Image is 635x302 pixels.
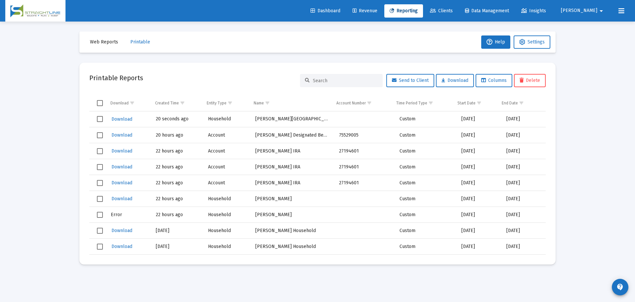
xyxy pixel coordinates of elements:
[151,111,203,127] td: 20 seconds ago
[497,95,541,111] td: Column End Date
[125,35,155,49] button: Printable
[254,100,264,106] div: Name
[155,100,179,106] div: Created Time
[516,4,551,18] a: Insights
[110,100,129,106] div: Download
[457,207,502,223] td: [DATE]
[203,175,251,191] td: Account
[111,180,132,186] span: Download
[367,100,372,105] span: Show filter options for column 'Account Number'
[151,223,203,239] td: [DATE]
[111,114,133,124] button: Download
[395,239,457,255] td: Custom
[97,116,103,122] div: Select row
[10,4,61,18] img: Dashboard
[553,4,613,17] button: [PERSON_NAME]
[151,191,203,207] td: 22 hours ago
[265,100,270,105] span: Show filter options for column 'Name'
[436,74,474,87] button: Download
[353,8,377,14] span: Revenue
[111,130,133,140] button: Download
[392,95,453,111] td: Column Time Period Type
[251,207,334,223] td: [PERSON_NAME]
[97,212,103,218] div: Select row
[111,228,132,233] span: Download
[597,4,605,18] mat-icon: arrow_drop_down
[97,100,103,106] div: Select all
[97,132,103,138] div: Select row
[203,239,251,255] td: Household
[111,162,133,172] button: Download
[151,127,203,143] td: 20 hours ago
[203,191,251,207] td: Household
[111,164,132,170] span: Download
[111,194,133,204] button: Download
[502,100,518,106] div: End Date
[111,116,132,122] span: Download
[180,100,185,105] span: Show filter options for column 'Created Time'
[203,127,251,143] td: Account
[460,4,514,18] a: Data Management
[111,226,133,235] button: Download
[130,100,135,105] span: Show filter options for column 'Download'
[251,127,334,143] td: Stanford, Sara Designated Bene Plan
[203,223,251,239] td: Household
[97,180,103,186] div: Select row
[251,159,334,175] td: [PERSON_NAME] IRA
[97,148,103,154] div: Select row
[150,95,202,111] td: Column Created Time
[395,127,457,143] td: Custom
[111,242,133,251] button: Download
[97,164,103,170] div: Select row
[476,74,512,87] button: Columns
[457,239,502,255] td: [DATE]
[332,95,392,111] td: Column Account Number
[481,35,510,49] button: Help
[111,196,132,202] span: Download
[396,100,427,106] div: Time Period Type
[390,8,418,14] span: Reporting
[395,255,457,271] td: Custom
[502,223,546,239] td: [DATE]
[203,207,251,223] td: Household
[457,255,502,271] td: [DATE]
[106,95,150,111] td: Column Download
[502,255,546,271] td: [DATE]
[519,100,524,105] span: Show filter options for column 'End Date'
[395,175,457,191] td: Custom
[97,244,103,250] div: Select row
[502,159,546,175] td: [DATE]
[89,95,546,255] div: Data grid
[528,39,545,45] span: Settings
[457,100,476,106] div: Start Date
[207,100,227,106] div: Entity Type
[305,4,346,18] a: Dashboard
[514,35,550,49] button: Settings
[336,100,366,106] div: Account Number
[502,143,546,159] td: [DATE]
[111,178,133,188] button: Download
[111,146,133,156] button: Download
[395,207,457,223] td: Custom
[251,191,334,207] td: [PERSON_NAME]
[151,175,203,191] td: 22 hours ago
[386,74,434,87] button: Send to Client
[251,175,334,191] td: [PERSON_NAME] IRA
[481,78,507,83] span: Columns
[395,159,457,175] td: Custom
[428,100,433,105] span: Show filter options for column 'Time Period Type'
[521,8,546,14] span: Insights
[457,111,502,127] td: [DATE]
[203,159,251,175] td: Account
[457,143,502,159] td: [DATE]
[251,255,334,271] td: [PERSON_NAME] Household
[313,78,378,84] input: Search
[395,223,457,239] td: Custom
[151,159,203,175] td: 22 hours ago
[151,143,203,159] td: 22 hours ago
[520,78,540,83] span: Delete
[251,143,334,159] td: [PERSON_NAME] IRA
[465,8,509,14] span: Data Management
[392,78,429,83] span: Send to Client
[151,207,203,223] td: 22 hours ago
